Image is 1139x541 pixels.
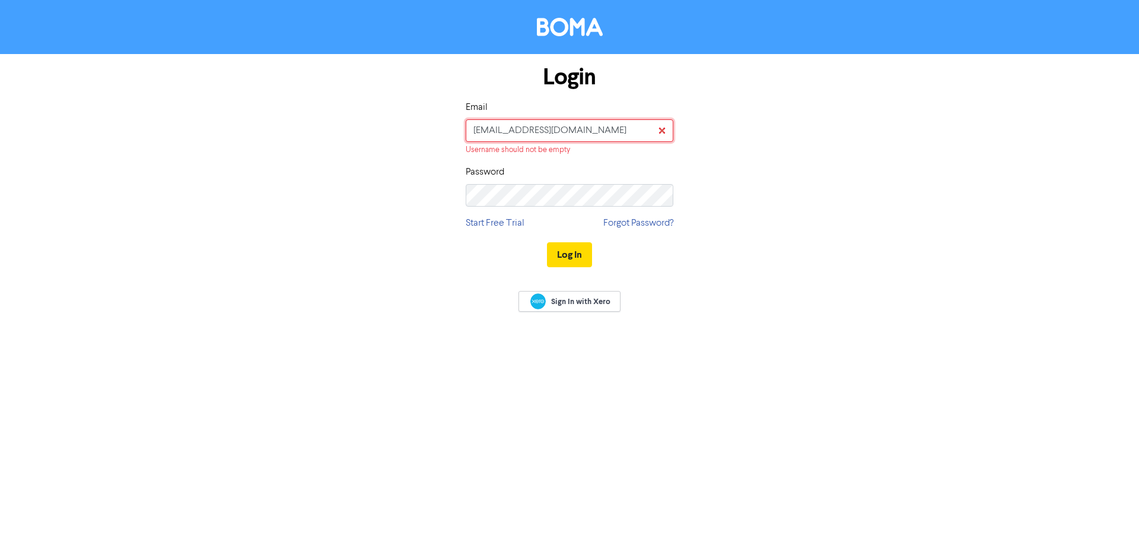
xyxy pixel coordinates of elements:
[466,216,524,230] a: Start Free Trial
[537,18,603,36] img: BOMA Logo
[518,291,621,312] a: Sign In with Xero
[466,100,488,115] label: Email
[603,216,673,230] a: Forgot Password?
[530,293,546,309] img: Xero logo
[466,64,673,91] h1: Login
[547,242,592,267] button: Log In
[551,296,610,307] span: Sign In with Xero
[990,413,1139,541] iframe: Chat Widget
[466,144,673,156] div: Username should not be empty
[466,165,504,179] label: Password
